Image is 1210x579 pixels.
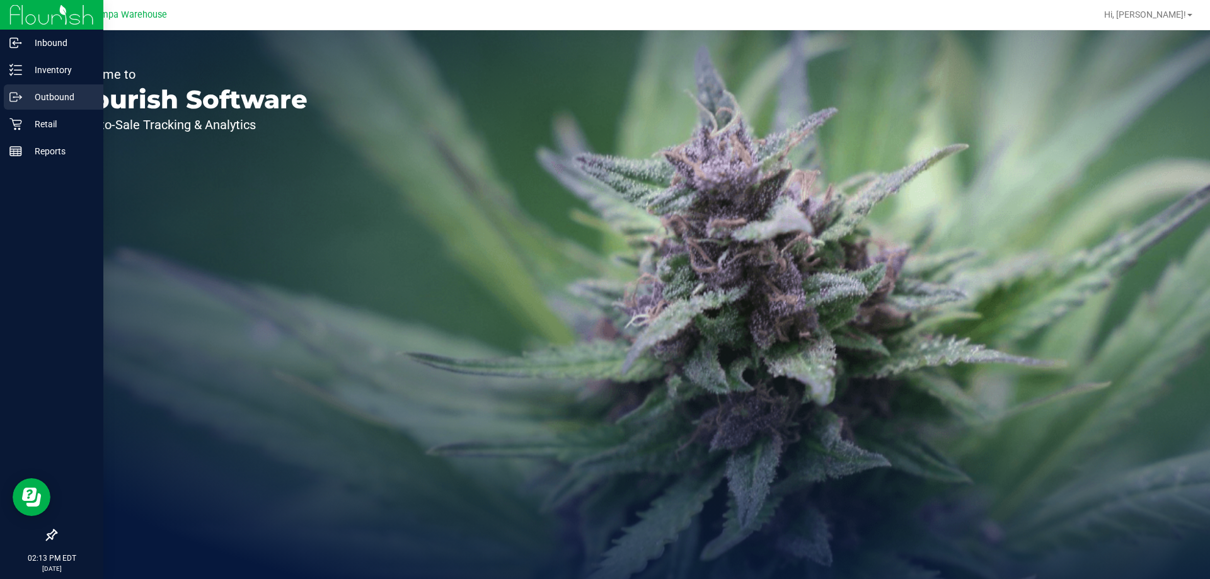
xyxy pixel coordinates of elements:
[22,117,98,132] p: Retail
[22,89,98,105] p: Outbound
[68,68,308,81] p: Welcome to
[9,91,22,103] inline-svg: Outbound
[9,37,22,49] inline-svg: Inbound
[9,145,22,158] inline-svg: Reports
[9,64,22,76] inline-svg: Inventory
[1104,9,1186,20] span: Hi, [PERSON_NAME]!
[68,87,308,112] p: Flourish Software
[22,144,98,159] p: Reports
[9,118,22,130] inline-svg: Retail
[13,478,50,516] iframe: Resource center
[22,62,98,77] p: Inventory
[6,553,98,564] p: 02:13 PM EDT
[68,118,308,131] p: Seed-to-Sale Tracking & Analytics
[6,564,98,573] p: [DATE]
[22,35,98,50] p: Inbound
[90,9,167,20] span: Tampa Warehouse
